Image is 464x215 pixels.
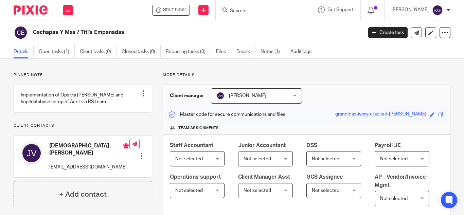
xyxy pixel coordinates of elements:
h3: Client manager [170,92,204,99]
div: Cachapas Y Mas / Titi's Empanadas [152,5,190,16]
span: [PERSON_NAME] [229,93,266,98]
span: Get Support [327,7,354,12]
img: Pixie [14,5,48,15]
span: Start timer [163,6,186,14]
span: Team assignments [178,125,219,131]
span: Not selected [312,157,339,161]
h2: Cachapas Y Mas / Titi's Empanadas [33,29,293,36]
a: Create task [368,27,408,38]
p: [EMAIL_ADDRESS][DOMAIN_NAME] [49,164,129,171]
span: Not selected [175,157,203,161]
p: Master code for secure communications and files [168,111,285,118]
img: svg%3E [21,142,42,164]
div: grandmas-ivory-cracked-[PERSON_NAME] [335,111,426,119]
a: Audit logs [290,45,317,58]
span: Client Manager Asst [238,174,290,180]
img: svg%3E [432,5,443,16]
a: Details [14,45,34,58]
span: Not selected [244,157,271,161]
span: DSS [306,143,317,148]
h4: [DEMOGRAPHIC_DATA][PERSON_NAME] [49,142,129,157]
p: [PERSON_NAME] [391,6,429,13]
span: Not selected [244,188,271,193]
a: Closed tasks (0) [122,45,161,58]
h4: + Add contact [59,189,107,200]
span: Not selected [175,188,203,193]
img: svg%3E [14,25,28,40]
p: Pinned note [14,72,152,78]
p: Client contacts [14,123,152,128]
span: Payroll JE [375,143,401,148]
span: AP - Vendor/Invoice Mgmt [375,174,426,187]
img: svg%3E [216,92,225,100]
span: GCS Assignee [306,174,343,180]
i: Primary [123,142,129,149]
a: Files [216,45,231,58]
a: Recurring tasks (0) [166,45,211,58]
a: Emails [236,45,255,58]
a: Open tasks (1) [39,45,75,58]
span: Staff Accountant [170,143,213,148]
span: Operations support [170,174,221,180]
span: Junior Accountant [238,143,286,148]
a: Notes (1) [261,45,285,58]
span: Not selected [380,157,408,161]
input: Search [229,8,290,14]
span: Not selected [380,196,408,201]
a: Client tasks (0) [80,45,117,58]
p: More details [163,72,450,78]
span: Not selected [312,188,339,193]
